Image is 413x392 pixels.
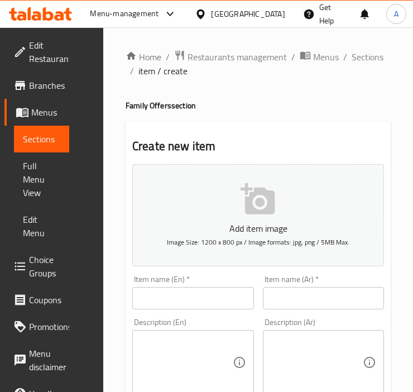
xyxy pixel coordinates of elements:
span: Restaurants management [188,50,287,64]
h2: Create new item [132,138,384,155]
li: / [291,50,295,64]
span: Image Size: 1200 x 800 px / Image formats: jpg, png / 5MB Max. [167,236,349,248]
a: Edit Menu [14,206,69,246]
a: Menus [4,99,69,126]
li: / [166,50,170,64]
span: Coupons [29,293,61,307]
div: [GEOGRAPHIC_DATA] [211,8,285,20]
span: item / create [138,64,188,78]
a: Branches [4,72,74,99]
nav: breadcrumb [126,50,391,78]
span: Menu disclaimer [29,347,66,374]
span: Menus [31,106,60,119]
span: Edit Menu [23,213,60,240]
a: Menu disclaimer [4,340,75,380]
a: Sections [352,50,383,64]
span: Full Menu View [23,159,60,199]
a: Promotions [4,313,80,340]
div: Menu-management [90,7,159,21]
a: Coupons [4,286,70,313]
span: Edit Restaurant [29,39,71,65]
a: Full Menu View [14,152,69,206]
button: Add item imageImage Size: 1200 x 800 px / Image formats: jpg, png / 5MB Max. [132,164,384,266]
a: Choice Groups [4,246,69,286]
span: Menus [313,50,339,64]
input: Enter name Ar [263,287,385,309]
a: Edit Restaurant [4,32,80,72]
p: Add item image [150,222,367,235]
li: / [130,64,134,78]
span: Sections [23,132,60,146]
input: Enter name En [132,287,254,309]
a: Restaurants management [174,50,287,64]
h4: Family Offers section [126,100,391,111]
li: / [343,50,347,64]
a: Home [126,50,161,64]
span: Promotions [29,320,71,333]
span: A [394,8,398,20]
a: Sections [14,126,69,152]
span: Choice Groups [29,253,60,280]
a: Menus [300,50,339,64]
span: Branches [29,79,65,92]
